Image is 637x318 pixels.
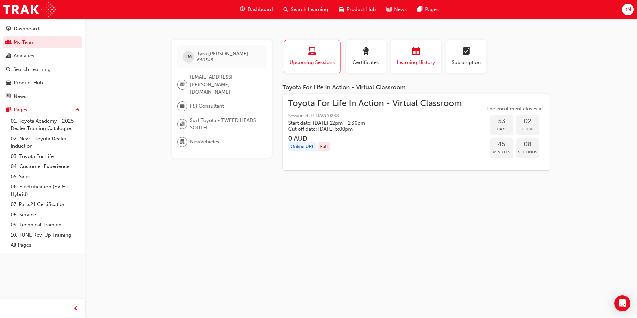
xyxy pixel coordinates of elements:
span: Hours [516,125,539,133]
button: KN [622,4,634,15]
button: Learning History [391,40,441,73]
div: Open Intercom Messenger [614,295,630,311]
span: calendar-icon [412,47,420,56]
span: News [394,6,407,13]
span: Minutes [490,148,513,156]
span: Pages [425,6,439,13]
span: car-icon [6,80,11,86]
a: 05. Sales [8,172,82,182]
div: Search Learning [13,66,51,73]
a: 01. Toyota Academy - 2025 Dealer Training Catalogue [8,116,82,134]
div: Full [318,142,330,151]
span: guage-icon [240,5,245,14]
h3: 0 AUD [288,135,462,142]
a: search-iconSearch Learning [278,3,333,16]
span: Product Hub [346,6,376,13]
span: NewVehicles [190,138,219,146]
span: Session id: TFLIAVC0238 [288,112,462,120]
span: search-icon [6,67,11,73]
span: guage-icon [6,26,11,32]
span: briefcase-icon [180,102,185,111]
a: Toyota For Life In Action - Virtual ClassroomSession id: TFLIAVC0238Start date: [DATE] 12pm - 1:3... [288,100,545,165]
div: Dashboard [14,25,39,33]
h5: Cut off date: [DATE] 5:00pm [288,126,451,132]
span: Days [490,125,513,133]
a: My Team [3,36,82,49]
a: news-iconNews [381,3,412,16]
span: Search Learning [291,6,328,13]
span: pages-icon [6,107,11,113]
span: KN [624,6,631,13]
a: 07. Parts21 Certification [8,199,82,210]
a: All Pages [8,240,82,250]
span: Surf Toyota - TWEED HEADS SOUTH [190,117,261,132]
span: Subscription [451,59,481,66]
a: 04. Customer Experience [8,161,82,172]
img: Trak [3,2,56,17]
span: up-icon [75,106,80,114]
a: 09. Technical Training [8,220,82,230]
div: Online URL [288,142,317,151]
span: [EMAIL_ADDRESS][PERSON_NAME][DOMAIN_NAME] [190,73,261,96]
span: Dashboard [248,6,273,13]
a: 10. TUNE Rev-Up Training [8,230,82,240]
div: Toyota For Life In Action - Virtual Classroom [283,84,550,91]
a: car-iconProduct Hub [333,3,381,16]
a: News [3,90,82,103]
button: Pages [3,104,82,116]
span: Seconds [516,148,539,156]
span: news-icon [6,94,11,100]
span: award-icon [362,47,370,56]
div: Product Hub [14,79,43,87]
span: pages-icon [417,5,422,14]
span: 53 [490,118,513,125]
a: guage-iconDashboard [235,3,278,16]
span: Learning History [396,59,436,66]
button: Certificates [346,40,386,73]
span: search-icon [284,5,288,14]
span: 660345 [197,57,213,63]
a: Search Learning [3,63,82,76]
h5: Start date: [DATE] 12pm - 1:30pm [288,120,451,126]
button: Subscription [446,40,486,73]
div: News [14,93,26,100]
span: 45 [490,141,513,148]
a: 03. Toyota For Life [8,151,82,162]
span: chart-icon [6,53,11,59]
span: laptop-icon [308,47,316,56]
span: 08 [516,141,539,148]
a: Analytics [3,50,82,62]
span: news-icon [386,5,391,14]
span: Certificates [351,59,381,66]
span: people-icon [6,40,11,46]
a: Product Hub [3,77,82,89]
span: F&I Consultant [190,102,224,110]
span: Toyota For Life In Action - Virtual Classroom [288,100,462,107]
span: organisation-icon [180,120,185,128]
span: Tyra [PERSON_NAME] [197,51,248,57]
span: learningplan-icon [462,47,470,56]
div: Analytics [14,52,34,60]
span: email-icon [180,80,185,89]
span: car-icon [339,5,344,14]
div: Pages [14,106,27,114]
span: TM [185,53,192,61]
span: 02 [516,118,539,125]
span: The enrollment closes at [485,105,545,113]
button: Upcoming Sessions [284,40,340,73]
a: pages-iconPages [412,3,444,16]
a: 06. Electrification (EV & Hybrid) [8,182,82,199]
button: DashboardMy TeamAnalyticsSearch LearningProduct HubNews [3,21,82,104]
a: Dashboard [3,23,82,35]
span: department-icon [180,138,185,146]
a: 08. Service [8,210,82,220]
span: Upcoming Sessions [289,59,335,66]
span: prev-icon [73,305,78,313]
a: 02. New - Toyota Dealer Induction [8,134,82,151]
